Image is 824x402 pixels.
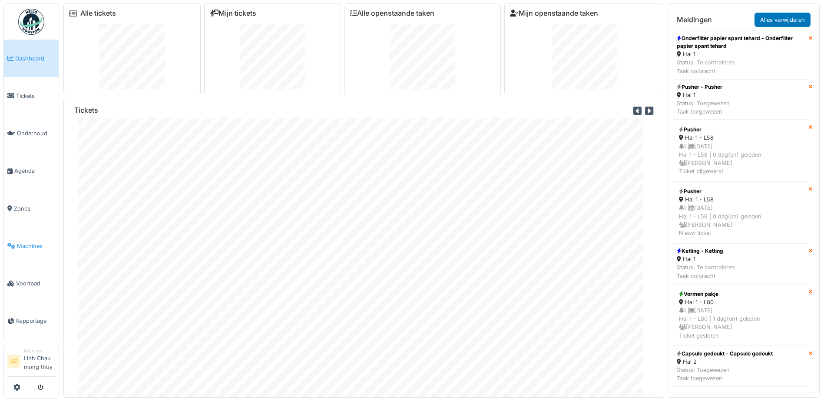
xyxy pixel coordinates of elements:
[17,129,55,137] span: Onderhoud
[677,16,712,24] h6: Meldingen
[673,30,808,79] a: Onderfilter papier spant tehard - Onderfilter papier spant tehard Hal 1 Status: Te controlerenTaa...
[74,106,98,114] h6: Tickets
[673,120,808,181] a: Pusher Hal 1 - L58 1 |[DATE]Hal 1 - L58 | 0 dag(en) geleden [PERSON_NAME]Ticket bijgewerkt
[673,181,808,243] a: Pusher Hal 1 - L58 1 |[DATE]Hal 1 - L58 | 0 dag(en) geleden [PERSON_NAME]Nieuw ticket
[677,366,773,382] div: Status: Toegewezen Taak toegewezen
[4,227,59,265] a: Machines
[16,317,55,325] span: Rapportage
[15,54,55,63] span: Dashboard
[679,195,803,204] div: Hal 1 - L58
[18,9,44,35] img: Badge_color-CXgf-gQk.svg
[673,79,808,120] a: Pusher - Pusher Hal 1 Status: ToegewezenTaak toegewezen
[350,9,434,17] a: Alle openstaande taken
[4,190,59,227] a: Zones
[679,306,803,340] div: 1 | [DATE] Hal 1 - L80 | 1 dag(en) geleden [PERSON_NAME] Ticket gesloten
[677,263,735,280] div: Status: Te controleren Taak volbracht
[80,9,116,17] a: Alle tickets
[16,279,55,288] span: Voorraad
[679,134,803,142] div: Hal 1 - L58
[677,58,805,75] div: Status: Te controleren Taak volbracht
[17,242,55,250] span: Machines
[755,13,811,27] a: Alles verwijderen
[4,265,59,302] a: Voorraad
[677,50,805,58] div: Hal 1
[210,9,256,17] a: Mijn tickets
[677,350,773,358] div: Capsule gedeukt - Capsule gedeukt
[673,346,808,387] a: Capsule gedeukt - Capsule gedeukt Hal 2 Status: ToegewezenTaak toegewezen
[4,77,59,114] a: Tickets
[679,290,803,298] div: Vormen pakje
[677,99,730,116] div: Status: Toegewezen Taak toegewezen
[14,167,55,175] span: Agenda
[677,34,805,50] div: Onderfilter papier spant tehard - Onderfilter papier spant tehard
[677,247,735,255] div: Ketting - Ketting
[4,115,59,152] a: Onderhoud
[677,91,730,99] div: Hal 1
[4,152,59,190] a: Agenda
[679,298,803,306] div: Hal 1 - L80
[677,255,735,263] div: Hal 1
[7,348,55,377] a: LC ManagerLinh Chau mong thuy
[24,348,55,375] li: Linh Chau mong thuy
[679,142,803,176] div: 1 | [DATE] Hal 1 - L58 | 0 dag(en) geleden [PERSON_NAME] Ticket bijgewerkt
[677,358,773,366] div: Hal 2
[16,92,55,100] span: Tickets
[14,204,55,213] span: Zones
[4,302,59,340] a: Rapportage
[673,284,808,346] a: Vormen pakje Hal 1 - L80 1 |[DATE]Hal 1 - L80 | 1 dag(en) geleden [PERSON_NAME]Ticket gesloten
[677,83,730,91] div: Pusher - Pusher
[7,355,20,368] li: LC
[679,188,803,195] div: Pusher
[673,243,808,284] a: Ketting - Ketting Hal 1 Status: Te controlerenTaak volbracht
[510,9,598,17] a: Mijn openstaande taken
[679,204,803,237] div: 1 | [DATE] Hal 1 - L58 | 0 dag(en) geleden [PERSON_NAME] Nieuw ticket
[4,40,59,77] a: Dashboard
[679,126,803,134] div: Pusher
[24,348,55,354] div: Manager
